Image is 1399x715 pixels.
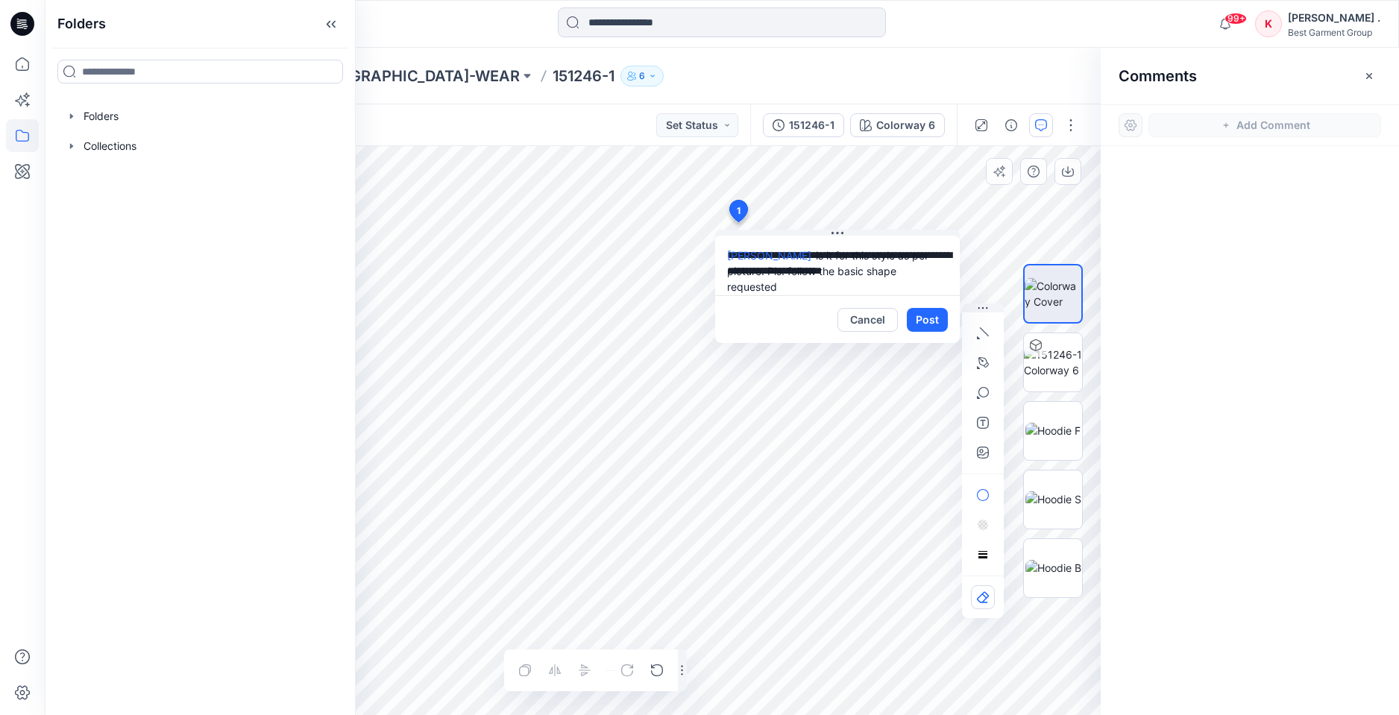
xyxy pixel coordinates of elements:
[789,117,834,133] div: 151246-1
[907,308,948,332] button: Post
[1148,113,1381,137] button: Add Comment
[1288,27,1380,38] div: Best Garment Group
[1119,67,1197,85] h2: Comments
[1025,560,1081,576] img: Hoodie B
[1025,278,1081,309] img: Colorway Cover
[1255,10,1282,37] div: K
[639,68,645,84] p: 6
[1025,491,1081,507] img: Hoodie S
[999,113,1023,137] button: Details
[763,113,844,137] button: 151246-1
[1224,13,1247,25] span: 99+
[553,66,614,86] p: 151246-1
[620,66,664,86] button: 6
[1288,9,1380,27] div: [PERSON_NAME] .
[876,117,935,133] div: Colorway 6
[1025,423,1081,438] img: Hoodie F
[737,204,741,218] span: 1
[1024,347,1082,378] img: 151246-1 Colorway 6
[837,308,898,332] button: Cancel
[850,113,945,137] button: Colorway 6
